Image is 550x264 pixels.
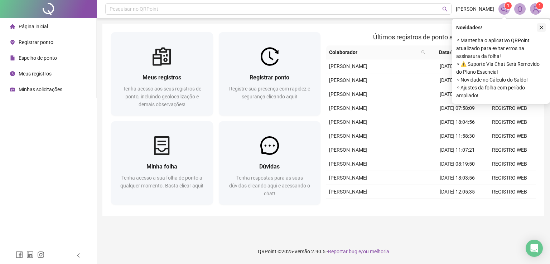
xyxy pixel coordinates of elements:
a: Registrar pontoRegistre sua presença com rapidez e segurança clicando aqui! [219,32,321,116]
span: instagram [37,251,44,258]
span: Meus registros [19,71,52,77]
td: REGISTRO WEB [483,157,536,171]
td: REGISTRO WEB [483,143,536,157]
span: Meus registros [143,74,181,81]
footer: QRPoint © 2025 - 2.90.5 - [97,239,550,264]
span: ⚬ ⚠️ Suporte Via Chat Será Removido do Plano Essencial [456,60,546,76]
span: [PERSON_NAME] [329,133,367,139]
td: [DATE] 08:19:50 [431,157,483,171]
td: [DATE] 07:58:09 [431,101,483,115]
span: Dúvidas [259,163,280,170]
span: bell [517,6,523,12]
td: REGISTRO WEB [483,171,536,185]
td: REGISTRO WEB [483,185,536,199]
span: Reportar bug e/ou melhoria [328,249,389,254]
a: Meus registrosTenha acesso aos seus registros de ponto, incluindo geolocalização e demais observa... [111,32,213,116]
td: [DATE] 18:04:56 [431,115,483,129]
td: [DATE] 18:02:33 [431,59,483,73]
td: REGISTRO WEB [483,199,536,213]
a: Minha folhaTenha acesso a sua folha de ponto a qualquer momento. Basta clicar aqui! [111,121,213,205]
span: Minha folha [146,163,177,170]
span: Novidades ! [456,24,482,31]
span: Tenha acesso a sua folha de ponto a qualquer momento. Basta clicar aqui! [120,175,203,189]
span: schedule [10,87,15,92]
td: [DATE] 11:58:30 [431,129,483,143]
span: Página inicial [19,24,48,29]
span: search [420,47,427,58]
span: [PERSON_NAME] [329,63,367,69]
span: search [421,50,425,54]
span: 1 [507,3,510,8]
td: [DATE] 11:38:40 [431,87,483,101]
span: ⚬ Ajustes da folha com período ampliado! [456,84,546,99]
span: ⚬ Mantenha o aplicativo QRPoint atualizado para evitar erros na assinatura da folha! [456,36,546,60]
span: [PERSON_NAME] [329,161,367,167]
span: [PERSON_NAME] [329,175,367,181]
a: DúvidasTenha respostas para as suas dúvidas clicando aqui e acessando o chat! [219,121,321,205]
th: Data/Hora [428,45,479,59]
td: REGISTRO WEB [483,129,536,143]
sup: 1 [505,2,512,9]
td: [DATE] 18:03:56 [431,171,483,185]
span: [PERSON_NAME] [329,147,367,153]
span: notification [501,6,507,12]
img: 93700 [530,4,541,14]
sup: Atualize o seu contato no menu Meus Dados [536,2,543,9]
span: Espelho de ponto [19,55,57,61]
span: search [442,6,448,12]
span: [PERSON_NAME] [329,119,367,125]
span: Registrar ponto [19,39,53,45]
span: Minhas solicitações [19,87,62,92]
td: REGISTRO WEB [483,115,536,129]
span: linkedin [26,251,34,258]
span: environment [10,40,15,45]
span: left [76,253,81,258]
span: ⚬ Novidade no Cálculo do Saldo! [456,76,546,84]
span: Registrar ponto [250,74,289,81]
td: [DATE] 12:05:35 [431,185,483,199]
span: 1 [539,3,541,8]
span: facebook [16,251,23,258]
span: [PERSON_NAME] [329,91,367,97]
span: Registre sua presença com rapidez e segurança clicando aqui! [229,86,310,99]
span: [PERSON_NAME] [329,77,367,83]
span: [PERSON_NAME] [329,189,367,195]
span: file [10,55,15,60]
span: home [10,24,15,29]
span: Tenha acesso aos seus registros de ponto, incluindo geolocalização e demais observações! [123,86,201,107]
div: Open Intercom Messenger [526,240,543,257]
span: [PERSON_NAME] [456,5,494,13]
span: Tenha respostas para as suas dúvidas clicando aqui e acessando o chat! [229,175,310,196]
span: close [539,25,544,30]
span: [PERSON_NAME] [329,105,367,111]
td: [DATE] 12:30:00 [431,73,483,87]
span: Versão [294,249,310,254]
span: Colaborador [329,48,418,56]
td: [DATE] 11:06:09 [431,199,483,213]
span: Últimos registros de ponto sincronizados [373,33,489,41]
td: REGISTRO WEB [483,101,536,115]
span: Data/Hora [431,48,471,56]
span: clock-circle [10,71,15,76]
td: [DATE] 11:07:21 [431,143,483,157]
